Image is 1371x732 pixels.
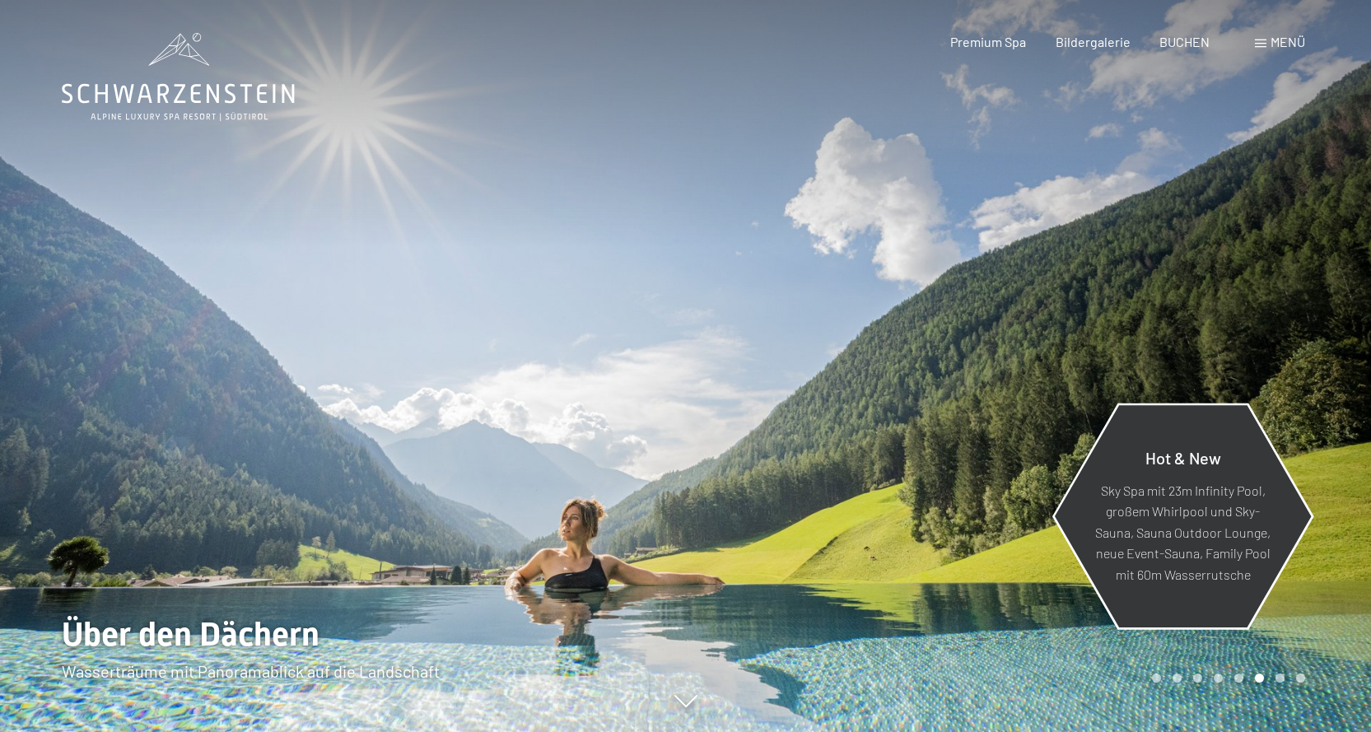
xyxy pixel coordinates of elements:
div: Carousel Page 7 [1275,674,1285,683]
div: Carousel Page 1 [1152,674,1161,683]
div: Carousel Page 6 (Current Slide) [1255,674,1264,683]
div: Carousel Page 5 [1234,674,1243,683]
span: Menü [1271,34,1305,49]
div: Carousel Page 3 [1193,674,1202,683]
div: Carousel Page 2 [1173,674,1182,683]
div: Carousel Page 8 [1296,674,1305,683]
a: Bildergalerie [1056,34,1131,49]
span: Hot & New [1145,447,1221,467]
p: Sky Spa mit 23m Infinity Pool, großem Whirlpool und Sky-Sauna, Sauna Outdoor Lounge, neue Event-S... [1094,479,1272,585]
a: Hot & New Sky Spa mit 23m Infinity Pool, großem Whirlpool und Sky-Sauna, Sauna Outdoor Lounge, ne... [1052,403,1313,629]
div: Carousel Page 4 [1214,674,1223,683]
a: BUCHEN [1159,34,1210,49]
div: Carousel Pagination [1146,674,1305,683]
a: Premium Spa [950,34,1026,49]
